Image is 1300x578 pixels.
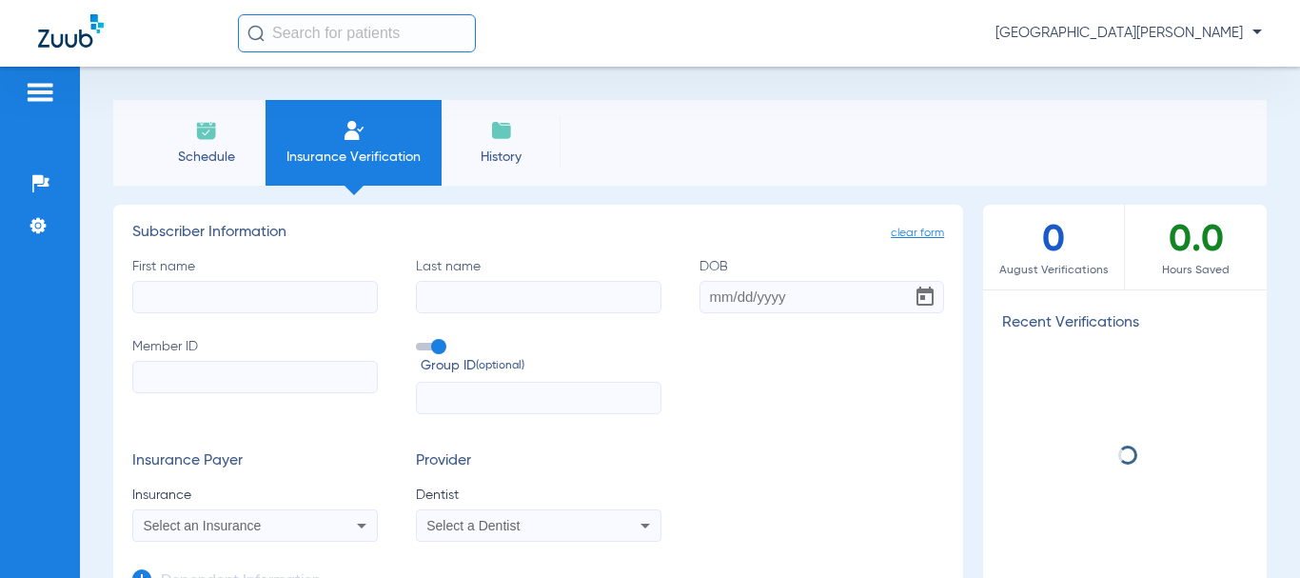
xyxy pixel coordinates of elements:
span: Group ID [421,356,661,376]
span: Hours Saved [1125,261,1267,280]
label: Last name [416,257,661,313]
h3: Insurance Payer [132,452,378,471]
img: History [490,119,513,142]
input: DOBOpen calendar [699,281,945,313]
input: Search for patients [238,14,476,52]
h3: Recent Verifications [983,314,1267,333]
h3: Provider [416,452,661,471]
small: (optional) [476,356,524,376]
span: Insurance [132,486,378,505]
input: Member ID [132,361,378,393]
label: DOB [699,257,945,313]
span: Dentist [416,486,661,505]
span: Schedule [161,148,251,167]
span: August Verifications [983,261,1124,280]
h3: Subscriber Information [132,224,944,243]
img: hamburger-icon [25,81,55,104]
div: 0.0 [1125,205,1267,289]
input: First name [132,281,378,313]
img: Manual Insurance Verification [343,119,365,142]
span: clear form [891,224,944,243]
img: Zuub Logo [38,14,104,48]
button: Open calendar [906,278,944,316]
span: Select an Insurance [144,518,262,533]
img: Search Icon [247,25,265,42]
input: Last name [416,281,661,313]
label: Member ID [132,337,378,415]
img: Schedule [195,119,218,142]
div: 0 [983,205,1125,289]
label: First name [132,257,378,313]
span: [GEOGRAPHIC_DATA][PERSON_NAME] [995,24,1262,43]
span: History [456,148,546,167]
span: Insurance Verification [280,148,427,167]
span: Select a Dentist [426,518,520,533]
